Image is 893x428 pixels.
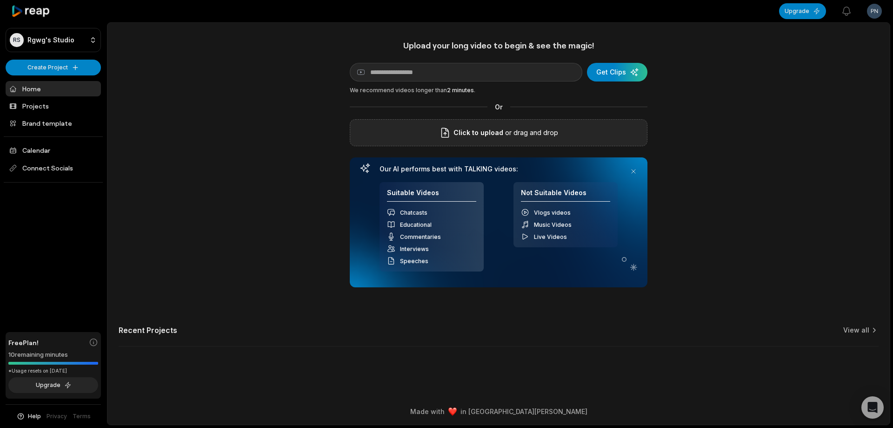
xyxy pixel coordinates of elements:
[447,87,474,94] span: 2 minutes
[8,367,98,374] div: *Usage resets on [DATE]
[6,98,101,114] a: Projects
[10,33,24,47] div: RS
[587,63,647,82] button: Get Clips
[400,245,429,252] span: Interviews
[400,221,432,228] span: Educational
[350,86,647,95] div: We recommend videos longer than .
[47,412,67,421] a: Privacy
[8,350,98,360] div: 10 remaining minutes
[521,189,610,202] h4: Not Suitable Videos
[487,102,510,112] span: Or
[534,233,567,240] span: Live Videos
[779,3,826,19] button: Upgrade
[534,221,572,228] span: Music Videos
[534,209,571,216] span: Vlogs videos
[6,81,101,96] a: Home
[27,36,74,44] p: Rgwg's Studio
[119,326,177,335] h2: Recent Projects
[6,60,101,75] button: Create Project
[387,189,476,202] h4: Suitable Videos
[400,209,427,216] span: Chatcasts
[116,407,881,416] div: Made with in [GEOGRAPHIC_DATA][PERSON_NAME]
[73,412,91,421] a: Terms
[453,127,503,138] span: Click to upload
[8,377,98,393] button: Upgrade
[861,396,884,419] div: Open Intercom Messenger
[6,115,101,131] a: Brand template
[350,40,647,51] h1: Upload your long video to begin & see the magic!
[843,326,869,335] a: View all
[400,233,441,240] span: Commentaries
[503,127,558,138] p: or drag and drop
[6,143,101,158] a: Calendar
[6,160,101,177] span: Connect Socials
[28,412,41,421] span: Help
[400,258,428,265] span: Speeches
[448,408,457,416] img: heart emoji
[380,165,618,173] h3: Our AI performs best with TALKING videos:
[16,412,41,421] button: Help
[8,338,39,347] span: Free Plan!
